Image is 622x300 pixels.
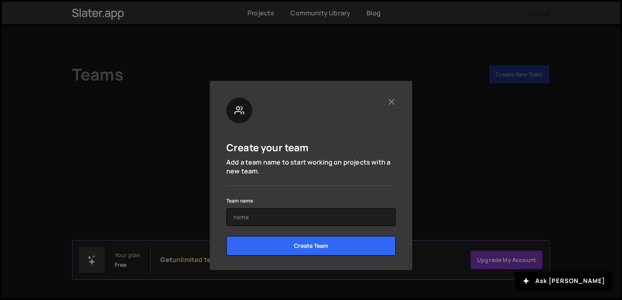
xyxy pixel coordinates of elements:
[387,97,396,106] button: Close
[226,141,309,154] h5: Create your team
[226,236,396,256] input: Create Team
[226,158,396,176] p: Add a team name to start working on projects with a new team.
[515,272,612,290] button: Ask [PERSON_NAME]
[226,208,396,226] input: name
[226,197,253,205] label: Team name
